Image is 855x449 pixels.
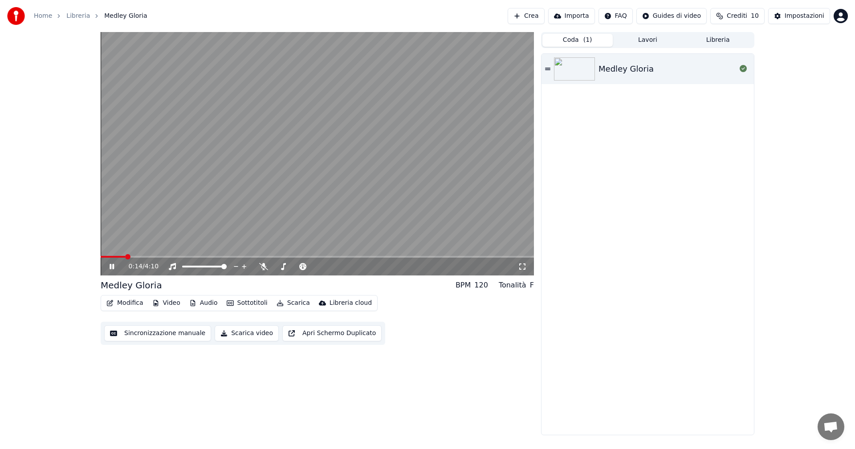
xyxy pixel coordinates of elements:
button: Apri Schermo Duplicato [282,325,382,341]
a: Aprire la chat [818,413,844,440]
span: 10 [751,12,759,20]
a: Libreria [66,12,90,20]
button: Video [149,297,184,309]
div: Libreria cloud [330,299,372,307]
button: Crea [508,8,544,24]
button: Importa [548,8,595,24]
span: 4:10 [145,262,159,271]
span: 0:14 [129,262,142,271]
span: Medley Gloria [104,12,147,20]
div: Impostazioni [785,12,824,20]
button: Sottotitoli [223,297,271,309]
button: Libreria [683,34,753,47]
button: Scarica video [215,325,279,341]
button: Impostazioni [768,8,830,24]
button: Lavori [613,34,683,47]
nav: breadcrumb [34,12,147,20]
div: / [129,262,150,271]
div: 120 [474,280,488,291]
span: Crediti [727,12,747,20]
span: ( 1 ) [583,36,592,44]
button: Modifica [103,297,147,309]
div: Medley Gloria [101,279,162,291]
button: Scarica [273,297,313,309]
div: BPM [456,280,471,291]
button: Guides di video [636,8,707,24]
button: Crediti10 [710,8,765,24]
img: youka [7,7,25,25]
button: Audio [186,297,221,309]
button: Coda [542,34,613,47]
button: FAQ [598,8,633,24]
div: F [530,280,534,291]
div: Medley Gloria [598,63,654,75]
div: Tonalità [499,280,526,291]
button: Sincronizzazione manuale [104,325,211,341]
a: Home [34,12,52,20]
